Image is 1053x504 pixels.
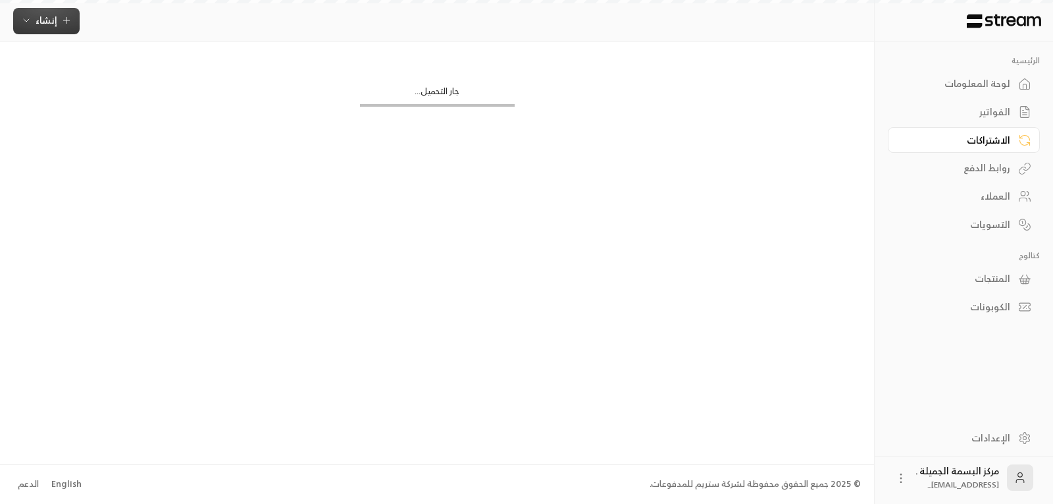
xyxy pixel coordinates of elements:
[904,77,1010,90] div: لوحة المعلومات
[904,190,1010,203] div: العملاء
[13,8,80,34] button: إنشاء
[360,85,515,104] div: جار التحميل...
[904,161,1010,175] div: روابط الدفع
[904,432,1010,445] div: الإعدادات
[904,105,1010,119] div: الفواتير
[904,134,1010,147] div: الاشتراكات
[888,425,1040,451] a: الإعدادات
[965,14,1042,28] img: Logo
[904,300,1010,314] div: الكوبونات
[904,272,1010,285] div: المنتجات
[51,478,82,491] div: English
[13,472,43,496] a: الدعم
[36,12,57,28] span: إنشاء
[888,250,1040,261] p: كتالوج
[888,211,1040,237] a: التسويات
[888,155,1040,181] a: روابط الدفع
[888,99,1040,125] a: الفواتير
[915,464,999,491] div: مركز البسمة الجميلة .
[650,478,861,491] div: © 2025 جميع الحقوق محفوظة لشركة ستريم للمدفوعات.
[888,294,1040,320] a: الكوبونات
[888,55,1040,66] p: الرئيسية
[888,266,1040,292] a: المنتجات
[888,184,1040,210] a: العملاء
[888,71,1040,97] a: لوحة المعلومات
[904,218,1010,231] div: التسويات
[927,478,999,491] span: [EMAIL_ADDRESS]...
[888,127,1040,153] a: الاشتراكات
